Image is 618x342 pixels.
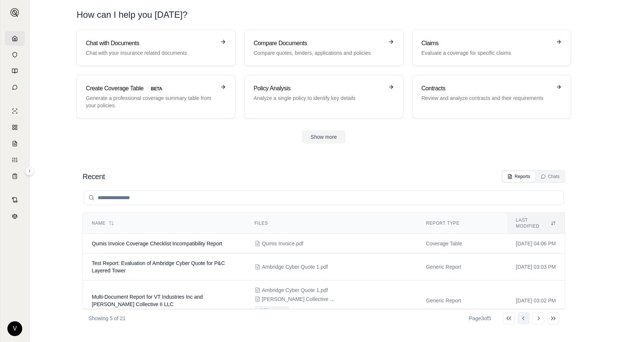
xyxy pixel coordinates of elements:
p: Generate a professional coverage summary table from your policies. [86,94,216,109]
span: Josephine Collective II DocuSign.pdf [262,295,336,303]
h3: Contracts [421,84,551,93]
p: Evaluate a coverage for specific claims [421,49,551,57]
button: Show more [302,130,346,144]
p: Showing 5 of 21 [88,315,125,322]
div: Page 3 of 5 [469,315,491,322]
h3: Policy Analysis [253,84,383,93]
a: ContractsReview and analyze contracts and their requirements [412,75,571,118]
a: Legal Search Engine [5,209,25,224]
a: Prompt Library [5,64,25,78]
h3: Compare Documents [253,39,383,48]
button: +1 Show more [255,306,289,315]
span: Ambridge Cyber Quote 1.pdf [262,286,328,294]
span: Multi-Document Report for VT Industries Inc and Josephine Collective II LLC [92,294,203,307]
a: Chat [5,80,25,95]
p: Analyze a single policy to identify key details [253,94,383,102]
h3: Chat with Documents [86,39,216,48]
button: Chats [536,171,564,182]
a: Custom Report [5,152,25,167]
span: Test Report: Evaluation of Ambridge Cyber Quote for P&C Layered Tower [92,260,225,274]
a: Chat with DocumentsChat with your insurance related documents [77,30,235,66]
span: Ambridge Cyber Quote 1.pdf [262,263,328,271]
h3: Create Coverage Table [86,84,216,93]
div: Last modified [516,217,556,229]
div: Chats [541,174,560,180]
th: Files [246,213,417,234]
img: Expand sidebar [10,8,19,17]
td: Coverage Table [417,234,507,254]
a: Single Policy [5,104,25,118]
td: [DATE] 04:06 PM [507,234,565,254]
a: Policy Comparisons [5,120,25,135]
a: Documents Vault [5,47,25,62]
h1: How can I help you [DATE]? [77,9,571,21]
p: Chat with your insurance related documents [86,49,216,57]
button: Reports [503,171,535,182]
span: Qumis Invoice.pdf [262,240,303,247]
th: Report Type [417,213,507,234]
div: Reports [507,174,530,180]
button: Expand sidebar [7,5,22,20]
p: Compare quotes, binders, applications and policies [253,49,383,57]
button: Expand sidebar [25,167,34,175]
h3: Claims [421,39,551,48]
a: ClaimsEvaluate a coverage for specific claims [412,30,571,66]
td: Generic Report [417,281,507,321]
a: Claim Coverage [5,136,25,151]
a: Create Coverage TableBETAGenerate a professional coverage summary table from your policies. [77,75,235,118]
td: Generic Report [417,254,507,281]
td: [DATE] 03:03 PM [507,254,565,281]
a: Home [5,31,25,46]
span: BETA [147,85,167,93]
span: Qumis Invoice Coverage Checklist Incompatibility Report [92,241,222,247]
a: Contract Analysis [5,192,25,207]
a: Coverage Table [5,169,25,184]
td: [DATE] 03:02 PM [507,281,565,321]
div: V [7,321,22,336]
a: Policy AnalysisAnalyze a single policy to identify key details [244,75,403,118]
p: Review and analyze contracts and their requirements [421,94,551,102]
a: Compare DocumentsCompare quotes, binders, applications and policies [244,30,403,66]
h2: Recent [83,171,105,182]
div: Name [92,220,237,226]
